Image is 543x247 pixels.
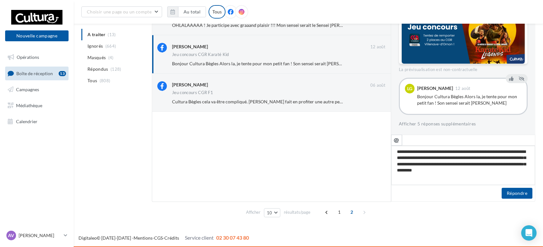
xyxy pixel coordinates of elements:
[394,137,399,143] i: @
[5,229,69,242] a: AV [PERSON_NAME]
[167,6,206,17] button: Au total
[78,235,97,241] a: Digitaleo
[16,118,37,124] span: Calendrier
[164,235,179,241] a: Crédits
[172,99,354,104] span: Cultura Bègles cela va être compliqué. [PERSON_NAME] fait en profiter une autre personne.
[108,55,114,60] span: (4)
[502,188,532,199] button: Répondre
[370,44,385,50] span: 12 août
[399,120,476,128] button: Afficher 5 réponses supplémentaires
[347,207,357,217] span: 2
[172,44,208,50] div: [PERSON_NAME]
[216,235,249,241] span: 02 30 07 43 80
[111,67,121,72] span: (128)
[16,70,53,76] span: Boîte de réception
[246,209,260,215] span: Afficher
[4,51,70,64] a: Opérations
[455,86,470,91] span: 12 août
[264,208,280,217] button: 10
[87,9,152,14] span: Choisir une page ou un compte
[78,235,249,241] span: © [DATE]-[DATE] - - -
[16,87,39,92] span: Campagnes
[370,83,385,88] span: 06 août
[19,232,61,239] p: [PERSON_NAME]
[154,235,163,241] a: CGS
[5,30,69,41] button: Nouvelle campagne
[521,225,537,241] div: Open Intercom Messenger
[87,54,106,61] span: Masqués
[391,135,402,146] button: @
[134,235,152,241] a: Mentions
[8,232,14,239] span: AV
[417,86,453,91] div: [PERSON_NAME]
[4,83,70,96] a: Campagnes
[4,99,70,112] a: Médiathèque
[105,44,116,49] span: (664)
[59,71,66,76] div: 13
[185,235,214,241] span: Service client
[4,67,70,80] a: Boîte de réception13
[334,207,344,217] span: 1
[81,6,162,17] button: Choisir une page ou un compte
[284,209,310,215] span: résultats/page
[172,22,408,28] span: OHLALAAAAA ! Je participe avec graaand plaisir !!! Mon sensei serait le Sensei [PERSON_NAME] 🥋 [P...
[417,93,522,106] div: Bonjour Cultura Bègles Alors la, je tente pour mon petit fan ! Son sensei serait [PERSON_NAME]
[399,64,528,73] div: La prévisualisation est non-contractuelle
[407,85,412,92] span: LG
[172,82,208,88] div: [PERSON_NAME]
[87,77,97,84] span: Tous
[172,61,362,66] span: Bonjour Cultura Bègles Alors la, je tente pour mon petit fan ! Son sensei serait [PERSON_NAME]
[17,54,39,60] span: Opérations
[172,91,213,95] div: Jeu concours CGR F1
[100,78,111,83] span: (808)
[87,66,108,72] span: Répondus
[209,5,226,19] div: Tous
[87,43,103,49] span: Ignorés
[172,52,229,57] div: Jeu concours CGR Karaté Kid
[4,115,70,128] a: Calendrier
[267,210,272,215] span: 10
[178,6,206,17] button: Au total
[16,103,42,108] span: Médiathèque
